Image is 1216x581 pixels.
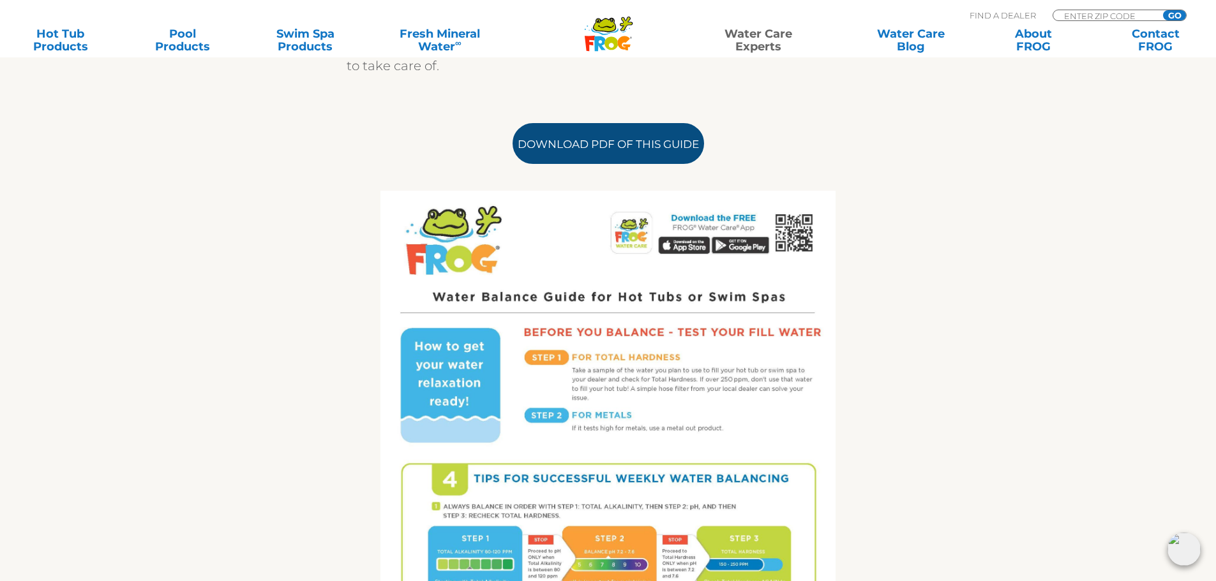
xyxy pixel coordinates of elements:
[135,27,230,53] a: PoolProducts
[1063,10,1149,21] input: Zip Code Form
[986,27,1081,53] a: AboutFROG
[863,27,958,53] a: Water CareBlog
[380,27,499,53] a: Fresh MineralWater∞
[970,10,1036,21] p: Find A Dealer
[681,27,836,53] a: Water CareExperts
[513,123,704,164] a: Download PDF of this Guide
[1163,10,1186,20] input: GO
[455,38,462,48] sup: ∞
[13,27,108,53] a: Hot TubProducts
[1108,27,1203,53] a: ContactFROG
[258,27,353,53] a: Swim SpaProducts
[1167,533,1201,566] img: openIcon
